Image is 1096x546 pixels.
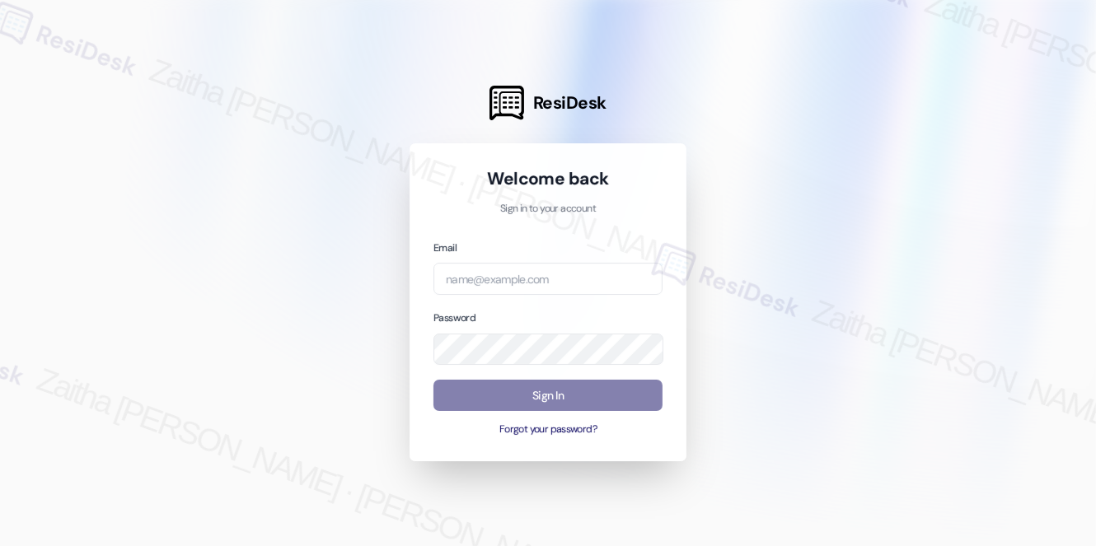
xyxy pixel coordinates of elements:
button: Forgot your password? [433,422,663,437]
h1: Welcome back [433,167,663,190]
button: Sign In [433,380,663,412]
span: ResiDesk [533,91,607,114]
p: Sign in to your account [433,202,663,217]
img: ResiDesk Logo [489,86,524,120]
label: Password [433,311,475,324]
input: name@example.com [433,263,663,295]
label: Email [433,241,457,254]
